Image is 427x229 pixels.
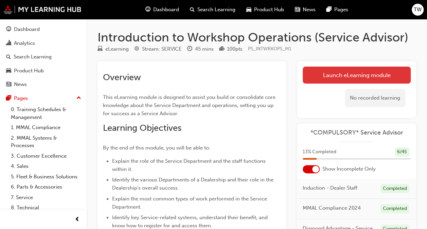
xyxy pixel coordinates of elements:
a: pages-iconPages [321,3,354,17]
span: Search Learning [197,6,235,14]
span: Induction - Dealer Staff [303,184,357,192]
div: eLearning [105,45,129,53]
div: Completed [380,204,409,213]
span: prev-icon [75,215,80,224]
a: 5. Fleet & Business Solutions [8,172,84,182]
h1: Introduction to Workshop Operations (Service Advisor) [97,30,416,45]
a: 6. Parts & Accessories [8,182,84,192]
span: Explain the role of the Service Department and the staff functions within it. [112,158,267,172]
div: No recorded learning [345,89,405,107]
a: 7. Service [8,192,84,203]
a: news-iconNews [289,3,321,17]
span: news-icon [6,82,11,88]
span: MMAL Compliance 2024 [303,204,361,212]
span: Learning Objectives [103,123,181,133]
div: Stream: SERVICE [142,45,182,53]
button: Pages [3,92,84,105]
span: car-icon [6,68,11,74]
a: car-iconProduct Hub [241,3,289,17]
span: Product Hub [254,6,284,14]
span: TW [414,6,422,14]
div: Duration [187,45,214,53]
span: Pages [334,6,348,14]
a: Product Hub [3,65,84,77]
img: mmal [3,5,82,14]
span: clock-icon [187,46,192,52]
span: learningResourceType_ELEARNING-icon [97,46,103,52]
span: News [303,6,316,14]
div: News [14,81,27,88]
a: Analytics [3,37,84,50]
span: Identify key Service-related systems, understand their benefit, and know how to register for and ... [112,214,269,229]
a: News [3,78,84,91]
span: pages-icon [326,5,332,14]
span: podium-icon [219,46,224,52]
a: Dashboard [3,23,84,36]
a: 3. Customer Excellence [8,151,84,161]
span: This eLearning module is designed to assist you build or consolidate core knowledge about the Ser... [103,94,277,117]
span: search-icon [190,5,195,14]
div: Dashboard [14,25,40,33]
a: 2. MMAL Systems & Processes [8,133,84,151]
span: news-icon [295,5,300,14]
a: 8. Technical [8,202,84,213]
div: 6 / 45 [395,147,409,157]
a: *COMPULSORY* Service Advisor [303,129,411,137]
div: Search Learning [14,53,52,61]
span: pages-icon [6,95,11,102]
button: DashboardAnalyticsSearch LearningProduct HubNews [3,22,84,92]
div: Pages [14,94,28,102]
a: Search Learning [3,51,84,63]
span: target-icon [134,46,139,52]
span: Learning resource code [248,46,291,52]
span: car-icon [246,5,251,14]
span: Overview [103,72,141,83]
div: 100 pts [227,45,243,53]
a: 0. Training Schedules & Management [8,104,84,122]
span: up-icon [76,94,81,103]
div: Points [219,45,243,53]
span: By the end of this module, you will be able to: [103,145,210,151]
span: Dashboard [153,6,179,14]
div: Completed [380,184,409,193]
span: chart-icon [6,40,11,47]
div: Stream [134,45,182,53]
a: Launch eLearning module [303,67,411,84]
div: Product Hub [14,67,44,75]
a: 1. MMAL Compliance [8,122,84,133]
span: Show Incomplete Only [322,165,376,173]
div: Type [97,45,129,53]
a: 4. Sales [8,161,84,172]
div: Analytics [14,39,35,47]
button: TW [412,4,424,16]
div: 45 mins [195,45,214,53]
span: Identify the various Departments of a Dealership and their role in the Dealership’s overall success. [112,177,275,191]
span: guage-icon [6,27,11,33]
a: guage-iconDashboard [140,3,184,17]
span: 13 % Completed [303,148,336,156]
a: search-iconSearch Learning [184,3,241,17]
span: Explain the most common types of work performed in the Service Department. [112,196,268,210]
span: guage-icon [145,5,150,14]
span: search-icon [6,54,11,60]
